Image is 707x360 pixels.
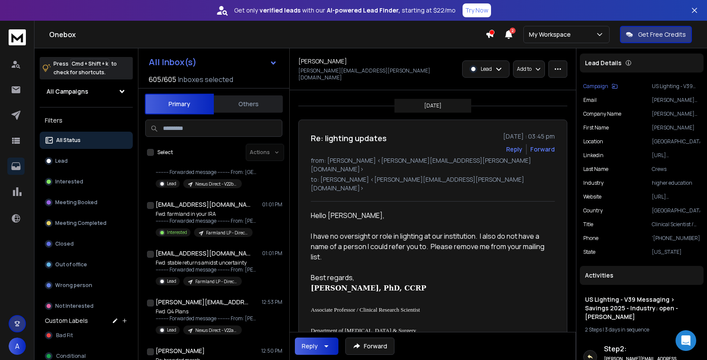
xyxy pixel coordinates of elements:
[327,6,400,15] strong: AI-powered Lead Finder,
[262,201,282,208] p: 01:01 PM
[583,207,603,214] p: Country
[167,180,176,187] p: Lead
[156,249,250,258] h1: [EMAIL_ADDRESS][DOMAIN_NAME]
[585,326,698,333] div: |
[55,282,92,289] p: Wrong person
[652,83,700,90] p: US Lighting - V39 Messaging > Savings 2025 - Industry: open - [PERSON_NAME]
[56,137,81,144] p: All Status
[652,97,700,104] p: [PERSON_NAME][EMAIL_ADDRESS][PERSON_NAME][DOMAIN_NAME]
[167,229,187,236] p: Interested
[142,54,284,71] button: All Inbox(s)
[156,211,259,218] p: Fwd: farmland in your IRA
[583,124,609,131] p: First Name
[583,83,618,90] button: Campaign
[157,149,173,156] label: Select
[156,347,205,355] h1: [PERSON_NAME]
[585,59,622,67] p: Lead Details
[652,152,700,159] p: [URL][DOMAIN_NAME][PERSON_NAME]
[9,338,26,355] button: A
[580,266,704,285] div: Activities
[195,278,237,285] p: Farmland LP - Direct Channel - [PERSON_NAME]
[156,259,259,266] p: Fwd: stable returns amidst uncertainty
[40,173,133,190] button: Interested
[145,94,214,114] button: Primary
[156,298,250,306] h1: [PERSON_NAME][EMAIL_ADDRESS][DOMAIN_NAME]
[311,175,555,193] p: to: [PERSON_NAME] <[PERSON_NAME][EMAIL_ADDRESS][PERSON_NAME][DOMAIN_NAME]>
[652,221,700,228] p: Clinical Scientist / Operations Manager
[311,306,420,313] font: Associate Professor / Clinical Research Scientist
[40,235,133,253] button: Closed
[652,207,700,214] p: [GEOGRAPHIC_DATA]
[40,83,133,100] button: All Campaigns
[620,26,692,43] button: Get Free Credits
[156,218,259,224] p: ---------- Forwarded message --------- From: [PERSON_NAME]
[604,344,679,354] h6: Step 2 :
[47,87,88,96] h1: All Campaigns
[652,111,700,117] p: [PERSON_NAME] University of Medicine and Science
[311,132,387,144] h1: Re: lighting updates
[53,60,117,77] p: Press to check for shortcuts.
[195,181,237,187] p: Nexus Direct - V22b Messaging - Q4/Giving [DATE] planning - retarget
[311,272,548,283] div: Best regards,
[261,347,282,354] p: 12:50 PM
[583,166,608,173] p: Last Name
[195,327,237,334] p: Nexus Direct - V22a Messaging - Q4/Giving [DATE] planning - new prospects
[583,111,621,117] p: Company Name
[311,284,426,292] span: [PERSON_NAME], PhD, CCRP
[156,308,259,315] p: Fwd: Q4 Plans
[55,261,87,268] p: Out of office
[585,326,602,333] span: 2 Steps
[652,249,700,256] p: [US_STATE]
[167,327,176,333] p: Lead
[55,303,94,309] p: Not Interested
[214,95,283,114] button: Others
[40,256,133,273] button: Out of office
[652,124,700,131] p: [PERSON_NAME]
[40,327,133,344] button: Bad Fit
[605,326,649,333] span: 3 days in sequence
[55,178,83,185] p: Interested
[40,114,133,126] h3: Filters
[40,194,133,211] button: Meeting Booked
[295,338,338,355] button: Reply
[510,28,516,34] span: 2
[583,249,595,256] p: State
[311,327,416,334] font: Department of [MEDICAL_DATA] & Surgery
[517,66,532,73] p: Add to
[149,74,176,85] span: 605 / 605
[529,30,574,39] p: My Workspace
[40,215,133,232] button: Meeting Completed
[178,74,233,85] h3: Inboxes selected
[49,29,485,40] h1: Onebox
[652,193,700,200] p: [URL][DOMAIN_NAME]
[530,145,555,154] div: Forward
[503,132,555,141] p: [DATE] : 03:45 pm
[652,166,700,173] p: Crews
[262,299,282,306] p: 12:53 PM
[167,278,176,284] p: Lead
[583,152,604,159] p: linkedin
[302,342,318,351] div: Reply
[56,332,73,339] span: Bad Fit
[506,145,522,154] button: Reply
[55,158,68,164] p: Lead
[583,235,598,242] p: Phone
[40,277,133,294] button: Wrong person
[70,59,109,69] span: Cmd + Shift + k
[56,353,86,360] span: Conditional
[463,3,491,17] button: Try Now
[156,315,259,322] p: ---------- Forwarded message --------- From: [PERSON_NAME]
[583,221,593,228] p: title
[298,57,347,66] h1: [PERSON_NAME]
[583,138,603,145] p: location
[652,180,700,186] p: higher education
[311,156,555,174] p: from: [PERSON_NAME] <[PERSON_NAME][EMAIL_ADDRESS][PERSON_NAME][DOMAIN_NAME]>
[40,132,133,149] button: All Status
[481,66,492,73] p: Lead
[583,193,601,200] p: website
[9,29,26,45] img: logo
[311,231,548,262] div: I have no oversight or role in lighting at our institution. I also do not have a name of a person...
[652,235,700,242] p: '[PHONE_NUMBER]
